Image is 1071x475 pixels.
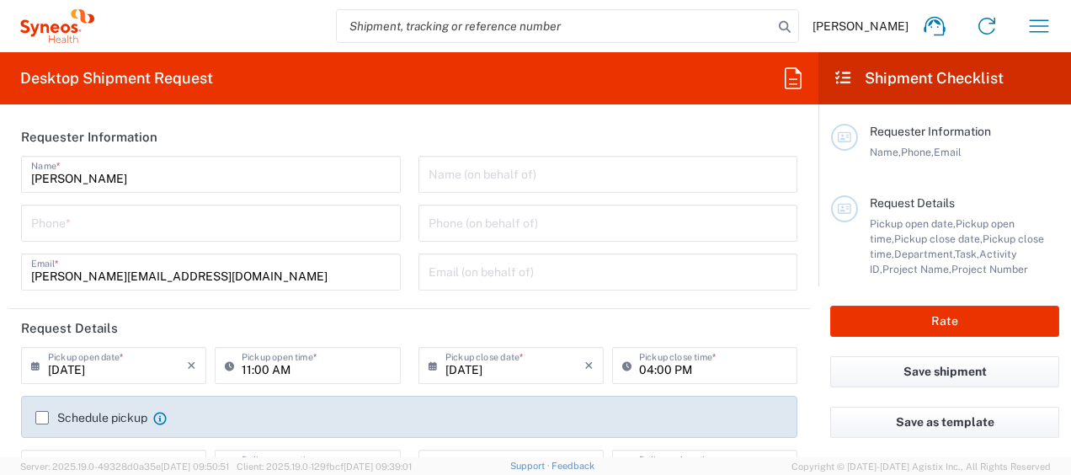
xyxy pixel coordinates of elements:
[20,68,213,88] h2: Desktop Shipment Request
[830,306,1059,337] button: Rate
[237,462,412,472] span: Client: 2025.19.0-129fbcf
[21,320,118,337] h2: Request Details
[934,146,962,158] span: Email
[551,461,594,471] a: Feedback
[882,263,951,275] span: Project Name,
[894,232,983,245] span: Pickup close date,
[830,407,1059,438] button: Save as template
[834,68,1004,88] h2: Shipment Checklist
[830,356,1059,387] button: Save shipment
[901,146,934,158] span: Phone,
[791,459,1051,474] span: Copyright © [DATE]-[DATE] Agistix Inc., All Rights Reserved
[21,129,157,146] h2: Requester Information
[20,462,229,472] span: Server: 2025.19.0-49328d0a35e
[951,263,1028,275] span: Project Number
[344,462,412,472] span: [DATE] 09:39:01
[955,248,979,260] span: Task,
[337,10,773,42] input: Shipment, tracking or reference number
[35,411,147,424] label: Schedule pickup
[870,125,991,138] span: Requester Information
[894,248,955,260] span: Department,
[870,146,901,158] span: Name,
[870,217,956,230] span: Pickup open date,
[813,19,908,34] span: [PERSON_NAME]
[161,462,229,472] span: [DATE] 09:50:51
[584,352,594,379] i: ×
[510,461,552,471] a: Support
[870,196,955,210] span: Request Details
[187,352,196,379] i: ×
